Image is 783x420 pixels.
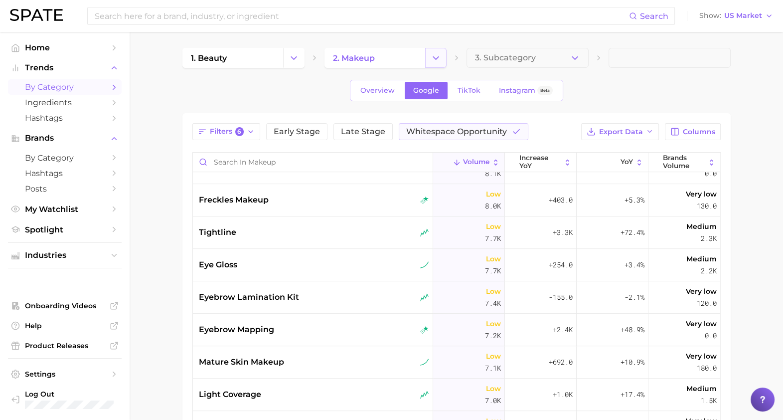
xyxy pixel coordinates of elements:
[235,127,244,136] span: 6
[686,285,717,297] span: Very low
[625,259,644,271] span: +3.4%
[210,127,244,136] span: Filters
[406,128,507,136] span: Whitespace Opportunity
[475,53,536,62] span: 3. Subcategory
[599,128,643,136] span: Export Data
[25,370,105,379] span: Settings
[274,128,320,136] span: Early Stage
[485,362,501,374] span: 7.1k
[686,383,717,395] span: Medium
[686,220,717,232] span: Medium
[486,285,501,297] span: Low
[8,95,122,110] a: Ingredients
[625,291,644,303] span: -2.1%
[25,82,105,92] span: by Category
[486,220,501,232] span: Low
[683,128,715,136] span: Columns
[8,202,122,217] a: My Watchlist
[701,265,717,277] span: 2.2k
[25,390,139,399] span: Log Out
[8,387,122,412] a: Log out. Currently logged in with e-mail karina.almeda@itcosmetics.com.
[699,13,721,18] span: Show
[621,356,644,368] span: +10.9%
[25,98,105,107] span: Ingredients
[193,153,433,172] input: Search in makeup
[199,356,284,368] span: mature skin makeup
[352,82,403,99] a: Overview
[25,205,105,214] span: My Watchlist
[621,158,633,166] span: YoY
[420,358,429,367] img: sustained riser
[549,356,573,368] span: +692.0
[705,168,717,180] span: 0.0
[420,228,429,237] img: seasonal riser
[467,48,589,68] button: 3. Subcategory
[405,82,448,99] a: Google
[25,153,105,163] span: by Category
[665,123,720,140] button: Columns
[724,13,762,18] span: US Market
[505,153,577,172] button: increase YoY
[549,194,573,206] span: +403.0
[25,169,105,178] span: Hashtags
[193,346,720,379] button: mature skin makeupsustained riserLow7.1k+692.0+10.9%Very low180.0
[433,153,505,172] button: Volume
[413,86,439,95] span: Google
[686,350,717,362] span: Very low
[485,297,501,309] span: 7.4k
[549,291,573,303] span: -155.0
[341,128,385,136] span: Late Stage
[8,222,122,237] a: Spotlight
[192,123,261,140] button: Filters6
[621,324,644,336] span: +48.9%
[486,253,501,265] span: Low
[193,216,720,249] button: tightlineseasonal riserLow7.7k+3.3k+72.4%Medium2.3k
[8,367,122,382] a: Settings
[549,259,573,271] span: +254.0
[486,350,501,362] span: Low
[25,251,105,260] span: Industries
[686,188,717,200] span: Very low
[10,9,63,21] img: SPATE
[686,318,717,330] span: Very low
[425,48,447,68] button: Change Category
[199,226,236,238] span: tightline
[621,389,644,401] span: +17.4%
[486,188,501,200] span: Low
[499,86,535,95] span: Instagram
[686,253,717,265] span: Medium
[25,113,105,123] span: Hashtags
[8,60,122,75] button: Trends
[490,82,561,99] a: InstagramBeta
[485,395,501,407] span: 7.0k
[640,11,668,21] span: Search
[283,48,305,68] button: Change Category
[648,153,720,172] button: Brands Volume
[199,194,269,206] span: freckles makeup
[25,225,105,234] span: Spotlight
[463,158,489,166] span: Volume
[360,86,395,95] span: Overview
[193,379,720,411] button: light coverageseasonal riserLow7.0k+1.0k+17.4%Medium1.5k
[420,261,429,269] img: sustained riser
[449,82,489,99] a: TikTok
[701,232,717,244] span: 2.3k
[485,200,501,212] span: 8.0k
[199,324,274,336] span: eyebrow mapping
[25,134,105,143] span: Brands
[697,297,717,309] span: 120.0
[25,301,105,310] span: Onboarding Videos
[485,232,501,244] span: 7.7k
[193,281,720,314] button: eyebrow lamination kitseasonal riserLow7.4k-155.0-2.1%Very low120.0
[697,200,717,212] span: 130.0
[25,63,105,72] span: Trends
[8,150,122,166] a: by Category
[8,181,122,197] a: Posts
[420,293,429,302] img: seasonal riser
[625,194,644,206] span: +5.3%
[486,383,501,395] span: Low
[94,7,629,24] input: Search here for a brand, industry, or ingredient
[553,324,573,336] span: +2.4k
[333,53,375,63] span: 2. makeup
[193,249,720,281] button: eye glosssustained riserLow7.7k+254.0+3.4%Medium2.2k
